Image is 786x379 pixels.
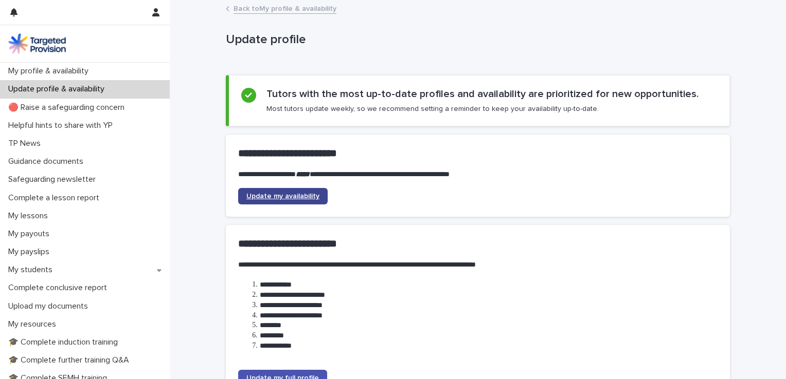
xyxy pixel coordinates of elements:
p: My students [4,265,61,275]
p: Update profile & availability [4,84,113,94]
p: 🎓 Complete induction training [4,337,126,347]
p: Safeguarding newsletter [4,175,104,184]
p: Guidance documents [4,157,92,166]
span: Update my availability [246,193,319,200]
p: Update profile [226,32,726,47]
p: My payslips [4,247,58,257]
p: TP News [4,139,49,148]
p: My profile & availability [4,66,97,76]
p: Upload my documents [4,301,96,311]
h2: Tutors with the most up-to-date profiles and availability are prioritized for new opportunities. [266,88,699,100]
a: Back toMy profile & availability [234,2,336,14]
p: My lessons [4,211,56,221]
p: Complete a lesson report [4,193,108,203]
a: Update my availability [238,188,328,204]
p: Helpful hints to share with YP [4,121,121,130]
p: 🔴 Raise a safeguarding concern [4,103,133,112]
p: Most tutors update weekly, so we recommend setting a reminder to keep your availability up-to-date. [266,104,599,113]
img: M5nRWzHhSzIhMunXDL62 [8,33,66,54]
p: 🎓 Complete further training Q&A [4,355,137,365]
p: My resources [4,319,64,329]
p: Complete conclusive report [4,283,115,293]
p: My payouts [4,229,58,239]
